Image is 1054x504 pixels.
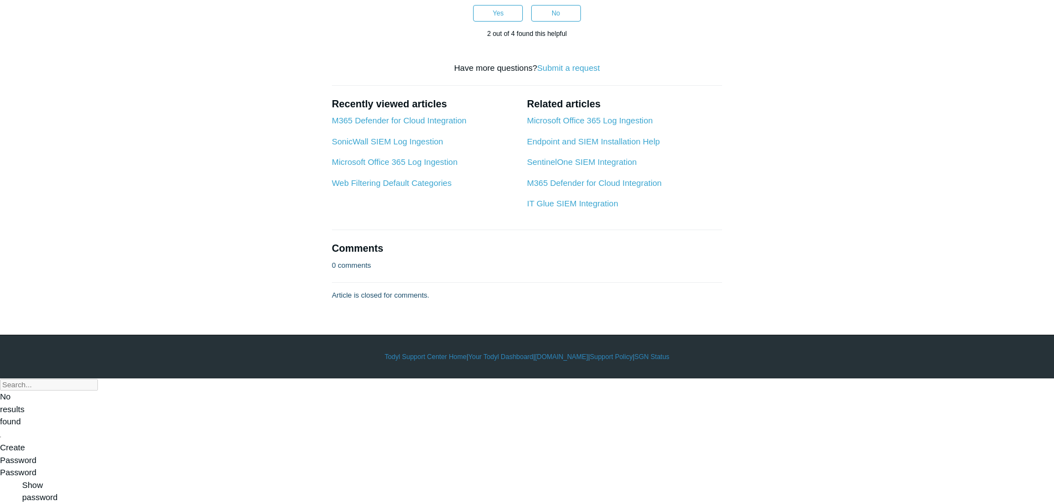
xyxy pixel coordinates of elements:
div: | | | | [206,352,848,362]
a: SGN Status [635,352,669,362]
a: Microsoft Office 365 Log Ingestion [527,116,652,125]
a: M365 Defender for Cloud Integration [527,178,661,188]
a: SonicWall SIEM Log Ingestion [332,137,443,146]
a: Support Policy [590,352,632,362]
a: Your Todyl Dashboard [468,352,533,362]
h2: Recently viewed articles [332,97,516,112]
div: Have more questions? [332,62,723,75]
button: This article was not helpful [531,5,581,22]
a: M365 Defender for Cloud Integration [332,116,466,125]
p: 0 comments [332,260,371,271]
a: Microsoft Office 365 Log Ingestion [332,157,458,167]
a: Todyl Support Center Home [385,352,466,362]
a: Web Filtering Default Categories [332,178,452,188]
a: Endpoint and SIEM Installation Help [527,137,660,146]
h2: Related articles [527,97,722,112]
h2: Comments [332,241,723,256]
span: 2 out of 4 found this helpful [487,30,567,38]
a: [DOMAIN_NAME] [535,352,588,362]
p: Article is closed for comments. [332,290,429,301]
a: IT Glue SIEM Integration [527,199,618,208]
button: This article was helpful [473,5,523,22]
a: SentinelOne SIEM Integration [527,157,636,167]
a: Submit a request [537,63,600,72]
